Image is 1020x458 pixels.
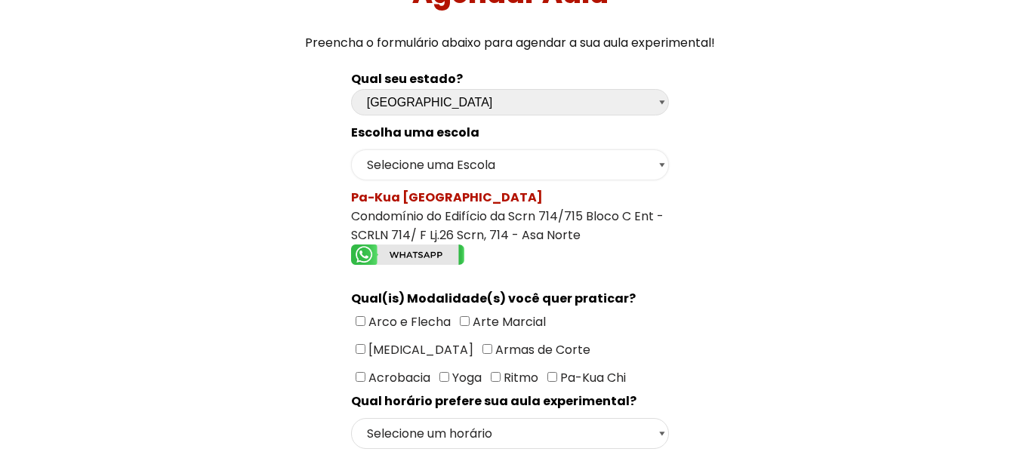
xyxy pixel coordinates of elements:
span: Arte Marcial [470,313,546,330]
input: Acrobacia [356,372,365,382]
b: Qual seu estado? [351,70,463,88]
input: [MEDICAL_DATA] [356,344,365,354]
spam: Qual horário prefere sua aula experimental? [351,392,636,410]
span: Yoga [449,369,482,386]
input: Armas de Corte [482,344,492,354]
spam: Qual(is) Modalidade(s) você quer praticar? [351,290,636,307]
span: Ritmo [501,369,538,386]
span: Armas de Corte [492,341,590,358]
p: Preencha o formulário abaixo para agendar a sua aula experimental! [6,32,1015,53]
spam: Escolha uma escola [351,124,479,141]
img: whatsapp [351,244,464,265]
div: Condomínio do Edifício da Scrn 714/715 Bloco C Ent - SCRLN 714/ F Lj.26 Scrn, 714 - Asa Norte [351,188,670,270]
span: Arco e Flecha [365,313,451,330]
span: Acrobacia [365,369,430,386]
input: Yoga [439,372,449,382]
span: [MEDICAL_DATA] [365,341,473,358]
input: Ritmo [491,372,501,382]
spam: Pa-Kua [GEOGRAPHIC_DATA] [351,189,543,206]
input: Pa-Kua Chi [547,372,557,382]
input: Arco e Flecha [356,316,365,326]
span: Pa-Kua Chi [557,369,626,386]
input: Arte Marcial [460,316,470,326]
